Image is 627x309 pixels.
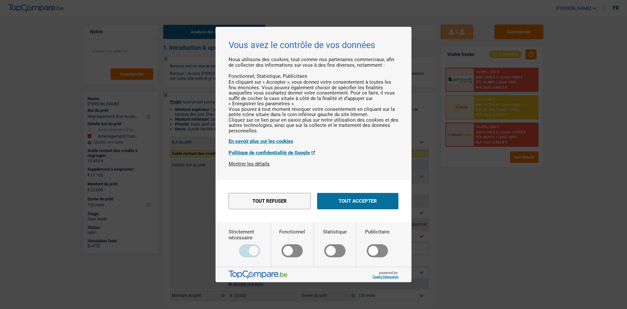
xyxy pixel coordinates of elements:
[279,229,305,258] label: Fonctionnel
[229,161,270,167] button: Montrer les détails
[216,180,411,222] div: menu
[229,138,398,144] a: En savoir plus sur les cookies
[323,229,347,258] label: Statistique
[229,150,398,156] a: Politique de confidentialité de Google
[283,73,307,79] li: Publicitaire
[229,57,398,161] div: Nous utilisons des cookies, tout comme nos partenaires commerciaux, afin de collecter des informa...
[373,275,398,279] a: Cookie Information
[229,40,398,50] h2: Vous avez le contrôle de vos données
[229,73,257,79] li: Fonctionnel
[257,73,283,79] li: Statistique
[365,229,390,258] label: Publicitaire
[229,229,271,258] label: Strictement nécessaire
[373,271,398,279] span: powered by:
[229,270,287,279] img: logo
[317,193,398,209] button: Tout accepter
[229,193,311,209] button: Tout refuser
